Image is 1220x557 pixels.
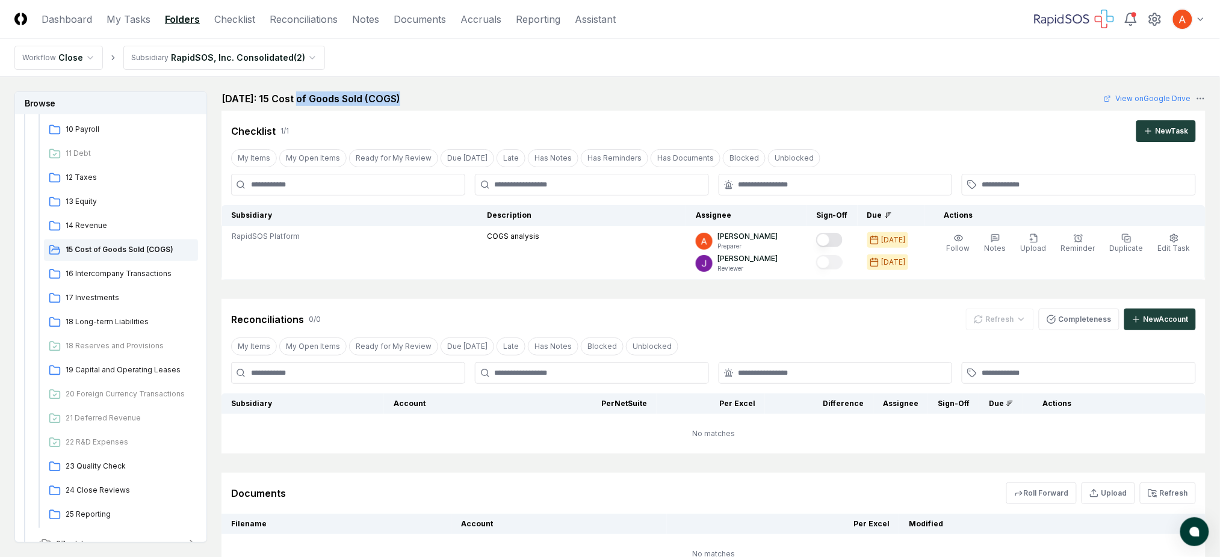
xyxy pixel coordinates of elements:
[717,253,778,264] p: [PERSON_NAME]
[44,312,198,333] a: 18 Long-term Liabilities
[1018,231,1049,256] button: Upload
[44,143,198,165] a: 11 Debt
[717,264,778,273] p: Reviewer
[441,337,494,355] button: Due Today
[1136,120,1196,142] button: NewTask
[44,167,198,189] a: 12 Taxes
[807,205,858,226] th: Sign-Off
[222,205,477,226] th: Subsidiary
[221,91,400,106] h2: [DATE]: 15 Cost of Goods Sold (COGS)
[1124,309,1196,330] button: NewAccount
[279,149,347,167] button: My Open Items
[221,393,384,414] th: Subsidiary
[1059,231,1098,256] button: Reminder
[279,337,347,355] button: My Open Items
[982,231,1009,256] button: Notes
[394,12,446,26] a: Documents
[66,437,193,448] span: 22 R&D Expenses
[66,172,193,183] span: 12 Taxes
[816,255,843,269] button: Mark complete
[44,215,198,237] a: 14 Revenue
[231,124,276,138] div: Checklist
[944,231,973,256] button: Follow
[1021,244,1047,253] span: Upload
[231,337,277,355] button: My Items
[497,337,525,355] button: Late
[66,220,193,231] span: 14 Revenue
[1082,482,1135,504] button: Upload
[14,13,27,25] img: Logo
[66,485,193,496] span: 24 Close Reviews
[696,255,713,272] img: ACg8ocKTC56tjQR6-o9bi8poVV4j_qMfO6M0RniyL9InnBgkmYdNig=s96-c
[477,205,686,226] th: Description
[221,514,451,534] th: Filename
[765,393,873,414] th: Difference
[107,12,150,26] a: My Tasks
[44,119,198,141] a: 10 Payroll
[66,365,193,375] span: 19 Capital and Operating Leases
[44,288,198,309] a: 17 Investments
[1140,482,1196,504] button: Refresh
[44,456,198,478] a: 23 Quality Check
[1039,309,1119,330] button: Completeness
[15,92,206,114] h3: Browse
[66,244,193,255] span: 15 Cost of Goods Sold (COGS)
[270,12,338,26] a: Reconciliations
[1061,244,1095,253] span: Reminder
[696,233,713,250] img: ACg8ocK3mdmu6YYpaRl40uhUUGu9oxSxFSb1vbjsnEih2JuwAH1PGA=s96-c
[66,413,193,423] span: 21 Deferred Revenue
[1035,10,1114,29] img: RapidSOS logo
[717,231,778,242] p: [PERSON_NAME]
[575,12,616,26] a: Assistant
[882,235,906,245] div: [DATE]
[231,486,286,500] div: Documents
[56,538,87,549] span: 07 - July
[768,149,820,167] button: Unblocked
[44,432,198,454] a: 22 R&D Expenses
[441,149,494,167] button: Due Today
[14,46,325,70] nav: breadcrumb
[867,210,915,221] div: Due
[1033,398,1196,409] div: Actions
[1144,314,1189,325] div: New Account
[1104,93,1191,104] a: View onGoogle Drive
[44,239,198,261] a: 15 Cost of Goods Sold (COGS)
[657,393,765,414] th: Per Excel
[22,52,56,63] div: Workflow
[231,312,304,327] div: Reconciliations
[667,514,900,534] th: Per Excel
[66,268,193,279] span: 16 Intercompany Transactions
[497,149,525,167] button: Late
[989,398,1014,409] div: Due
[221,414,1206,454] td: No matches
[165,12,200,26] a: Folders
[686,205,807,226] th: Assignee
[1156,126,1189,137] div: New Task
[528,337,578,355] button: Has Notes
[928,393,979,414] th: Sign-Off
[66,389,193,399] span: 20 Foreign Currency Transactions
[66,148,193,159] span: 11 Debt
[42,12,92,26] a: Dashboard
[717,242,778,251] p: Preparer
[460,12,501,26] a: Accruals
[1180,517,1209,546] button: atlas-launcher
[487,231,539,242] p: COGS analysis
[66,509,193,520] span: 25 Reporting
[214,12,255,26] a: Checklist
[66,340,193,351] span: 18 Reserves and Provisions
[231,149,277,167] button: My Items
[66,316,193,327] span: 18 Long-term Liabilities
[44,263,198,285] a: 16 Intercompany Transactions
[581,337,624,355] button: Blocked
[882,257,906,268] div: [DATE]
[516,12,560,26] a: Reporting
[985,244,1006,253] span: Notes
[66,292,193,303] span: 17 Investments
[899,514,1124,534] th: Modified
[947,244,970,253] span: Follow
[723,149,766,167] button: Blocked
[44,384,198,405] a: 20 Foreign Currency Transactions
[131,52,169,63] div: Subsidiary
[349,337,438,355] button: Ready for My Review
